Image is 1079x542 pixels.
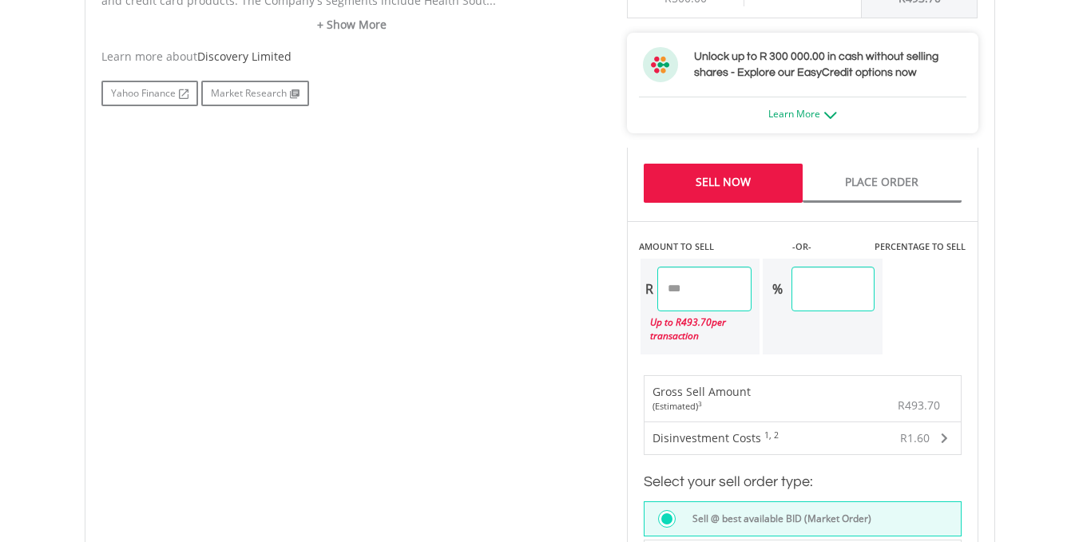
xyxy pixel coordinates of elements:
[694,49,962,81] h3: Unlock up to R 300 000.00 in cash without selling shares - Explore our EasyCredit options now
[875,240,966,253] label: PERCENTAGE TO SELL
[768,107,837,121] a: Learn More
[641,311,752,346] div: Up to R per transaction
[643,47,678,82] img: ec-flower.svg
[898,398,940,413] span: R493.70
[641,267,657,311] div: R
[900,430,930,445] span: R1.60
[764,429,779,441] sup: 1, 2
[101,49,603,65] div: Learn more about
[792,240,811,253] label: -OR-
[201,81,309,106] a: Market Research
[639,240,714,253] label: AMOUNT TO SELL
[763,267,791,311] div: %
[644,164,803,203] a: Sell Now
[803,164,962,203] a: Place Order
[683,510,871,528] label: Sell @ best available BID (Market Order)
[101,81,198,106] a: Yahoo Finance
[653,384,751,413] div: Gross Sell Amount
[101,17,603,33] a: + Show More
[824,112,837,119] img: ec-arrow-down.png
[681,315,712,329] span: 493.70
[653,430,761,445] span: Disinvestment Costs
[653,400,751,413] div: (Estimated)
[644,471,962,493] h3: Select your sell order type:
[698,399,702,408] sup: 3
[197,49,292,64] span: Discovery Limited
